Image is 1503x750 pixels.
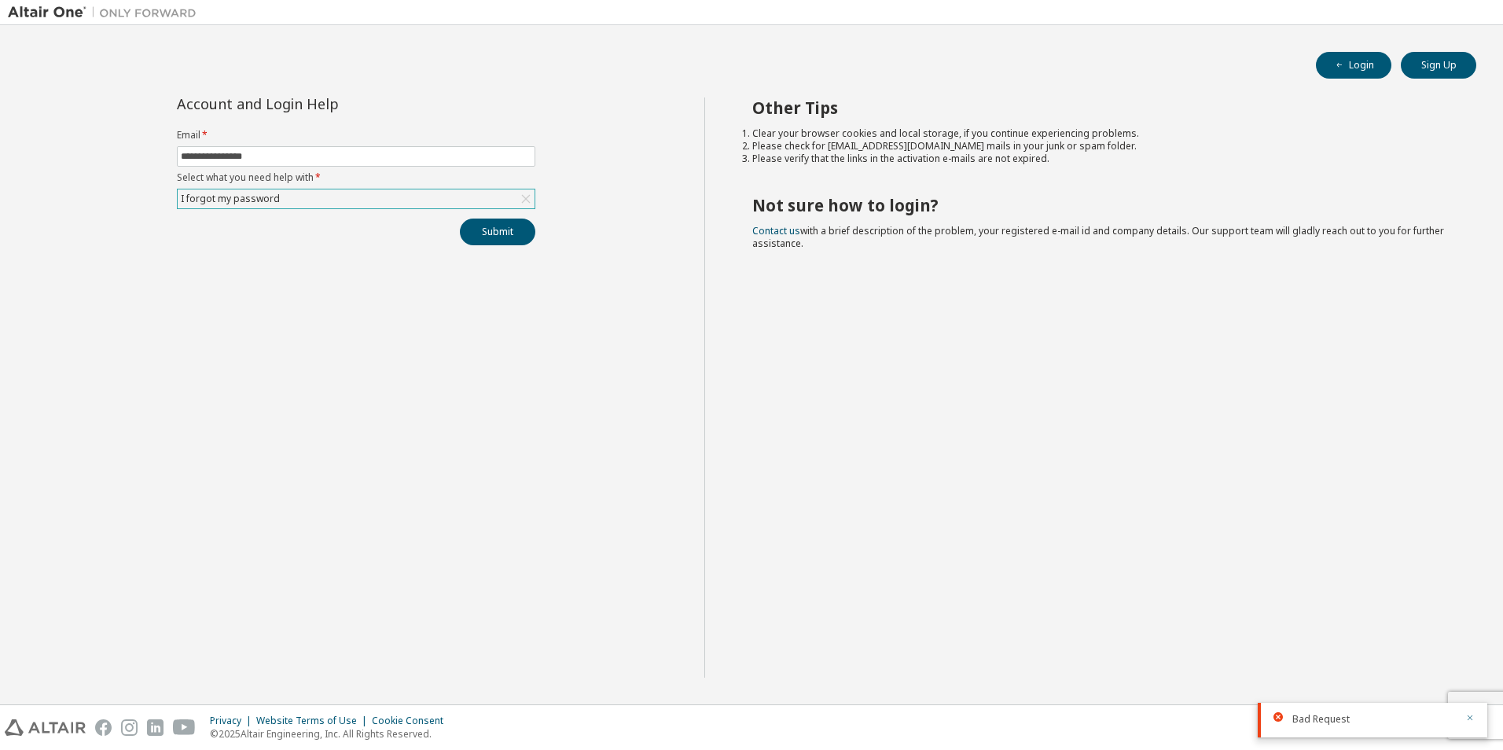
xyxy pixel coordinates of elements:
[178,190,282,208] div: I forgot my password
[178,189,535,208] div: I forgot my password
[8,5,204,20] img: Altair One
[372,715,453,727] div: Cookie Consent
[173,719,196,736] img: youtube.svg
[177,129,535,142] label: Email
[210,715,256,727] div: Privacy
[256,715,372,727] div: Website Terms of Use
[752,127,1449,140] li: Clear your browser cookies and local storage, if you continue experiencing problems.
[177,171,535,184] label: Select what you need help with
[1292,713,1350,726] span: Bad Request
[752,224,1444,250] span: with a brief description of the problem, your registered e-mail id and company details. Our suppo...
[147,719,164,736] img: linkedin.svg
[5,719,86,736] img: altair_logo.svg
[177,97,464,110] div: Account and Login Help
[752,153,1449,165] li: Please verify that the links in the activation e-mails are not expired.
[95,719,112,736] img: facebook.svg
[1401,52,1476,79] button: Sign Up
[752,224,800,237] a: Contact us
[752,195,1449,215] h2: Not sure how to login?
[121,719,138,736] img: instagram.svg
[1316,52,1391,79] button: Login
[210,727,453,741] p: © 2025 Altair Engineering, Inc. All Rights Reserved.
[752,140,1449,153] li: Please check for [EMAIL_ADDRESS][DOMAIN_NAME] mails in your junk or spam folder.
[752,97,1449,118] h2: Other Tips
[460,219,535,245] button: Submit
